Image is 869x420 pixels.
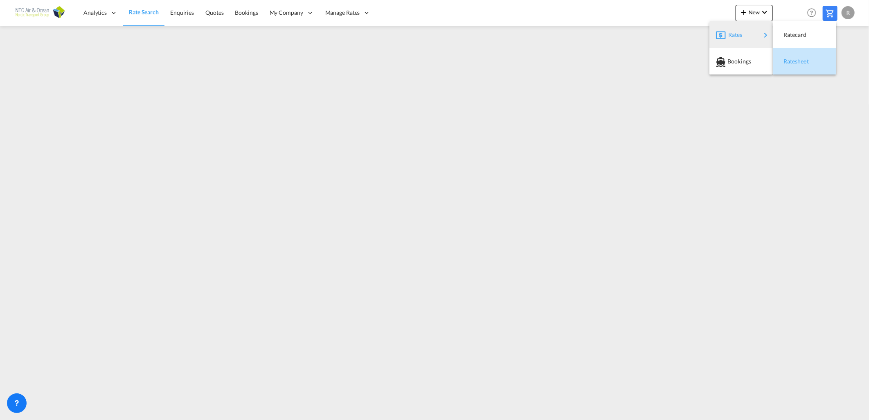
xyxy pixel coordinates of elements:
span: Ratecard [783,27,792,43]
div: Ratesheet [779,51,830,72]
span: Bookings [727,53,736,70]
div: Ratecard [779,25,830,45]
span: Rates [728,27,738,43]
md-icon: icon-chevron-right [761,30,771,40]
span: Ratesheet [783,53,792,70]
button: Bookings [709,48,773,75]
div: Bookings [716,51,766,72]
